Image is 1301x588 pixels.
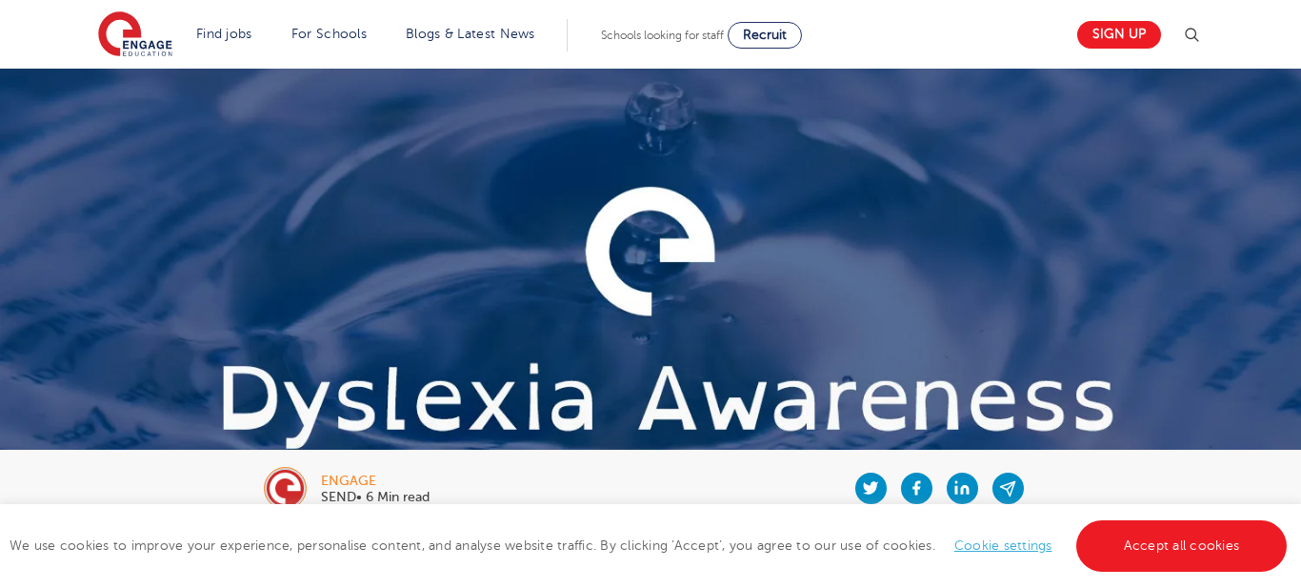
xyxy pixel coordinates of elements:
[196,27,252,41] a: Find jobs
[291,27,367,41] a: For Schools
[743,28,787,42] span: Recruit
[601,29,724,42] span: Schools looking for staff
[321,491,430,504] p: SEND• 6 Min read
[1076,520,1288,572] a: Accept all cookies
[98,11,172,59] img: Engage Education
[954,538,1052,553] a: Cookie settings
[321,475,430,488] div: engage
[10,538,1291,553] span: We use cookies to improve your experience, personalise content, and analyse website traffic. By c...
[1077,21,1161,49] a: Sign up
[728,22,802,49] a: Recruit
[406,27,535,41] a: Blogs & Latest News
